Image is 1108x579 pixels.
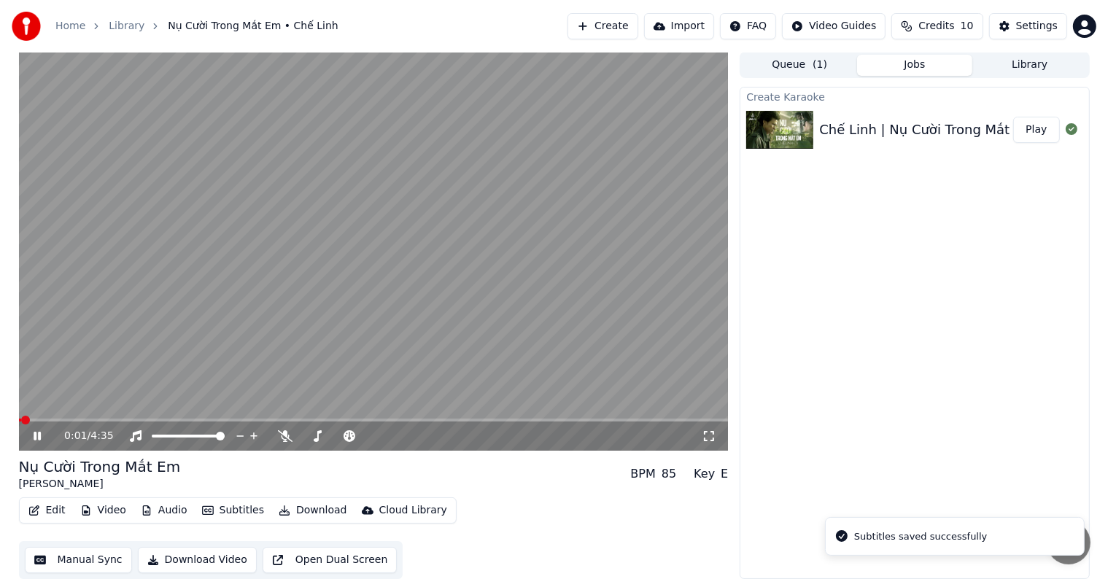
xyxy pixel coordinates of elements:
nav: breadcrumb [55,19,338,34]
div: BPM [630,465,655,483]
button: Credits10 [891,13,983,39]
button: Play [1013,117,1059,143]
button: Video Guides [782,13,886,39]
button: FAQ [720,13,776,39]
button: Jobs [857,55,972,76]
div: 85 [662,465,676,483]
button: Subtitles [196,500,270,521]
span: 4:35 [90,429,113,443]
div: E [721,465,728,483]
button: Settings [989,13,1067,39]
button: Create [567,13,638,39]
div: Chế Linh | Nụ Cười Trong Mắt Em [819,120,1035,140]
button: Open Dual Screen [263,547,398,573]
button: Manual Sync [25,547,132,573]
span: 0:01 [64,429,87,443]
button: Import [644,13,714,39]
span: Nụ Cười Trong Mắt Em • Chế Linh [168,19,338,34]
button: Queue [742,55,857,76]
button: Edit [23,500,71,521]
div: Create Karaoke [740,88,1088,105]
span: ( 1 ) [813,58,827,72]
div: / [64,429,99,443]
div: Settings [1016,19,1058,34]
button: Download [273,500,353,521]
a: Library [109,19,144,34]
button: Video [74,500,132,521]
img: youka [12,12,41,41]
span: 10 [961,19,974,34]
div: Subtitles saved successfully [854,529,987,544]
button: Audio [135,500,193,521]
a: Home [55,19,85,34]
div: Key [694,465,715,483]
div: Cloud Library [379,503,447,518]
span: Credits [918,19,954,34]
div: Nụ Cười Trong Mắt Em [19,456,181,477]
button: Download Video [138,547,257,573]
button: Library [972,55,1088,76]
div: [PERSON_NAME] [19,477,181,491]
